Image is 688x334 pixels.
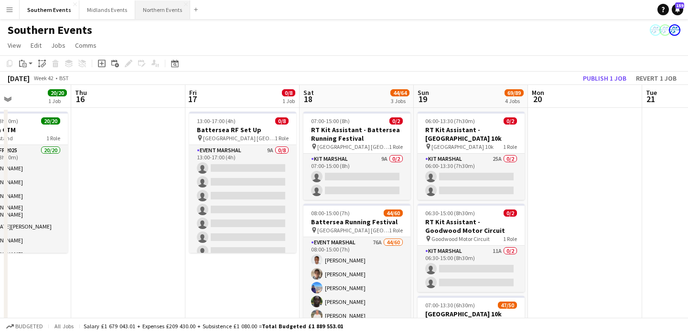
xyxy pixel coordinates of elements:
button: Publish 1 job [579,72,630,84]
span: 1 Role [46,135,60,142]
span: 0/2 [504,117,517,125]
div: 4 Jobs [505,97,523,104]
span: 07:00-15:00 (8h) [311,117,350,125]
span: 1 Role [389,143,403,150]
a: Comms [71,39,100,52]
span: 0/8 [275,117,289,125]
span: [GEOGRAPHIC_DATA] [GEOGRAPHIC_DATA] [317,227,389,234]
span: 07:00-13:30 (6h30m) [425,302,475,309]
button: Northern Events [135,0,190,19]
app-job-card: 07:00-15:00 (8h)0/2RT Kit Assistant - Battersea Running Festival [GEOGRAPHIC_DATA] [GEOGRAPHIC_DA... [303,112,410,200]
div: 1 Job [48,97,66,104]
span: 0/2 [389,117,403,125]
div: [DATE] [8,73,30,83]
span: 19 [416,94,429,104]
a: 159 [672,4,683,15]
span: 0/8 [282,89,295,96]
span: Comms [75,41,97,50]
app-card-role: Event Marshal9A0/813:00-17:00 (4h) [189,145,296,274]
div: BST [59,74,69,82]
span: Tue [646,88,657,97]
app-job-card: 06:30-15:00 (8h30m)0/2RT Kit Assistant - Goodwood Motor Circuit Goodwood Motor Circuit1 RoleKit M... [418,204,525,292]
span: [GEOGRAPHIC_DATA] [GEOGRAPHIC_DATA] [203,135,275,142]
button: Budgeted [5,321,44,332]
span: 21 [645,94,657,104]
span: 18 [302,94,314,104]
span: 20/20 [48,89,67,96]
h3: Battersea RF Set Up [189,125,296,134]
span: Fri [189,88,197,97]
span: [GEOGRAPHIC_DATA] [GEOGRAPHIC_DATA] [317,143,389,150]
span: 17 [188,94,197,104]
span: View [8,41,21,50]
span: Sat [303,88,314,97]
h3: RT Kit Assistant - [GEOGRAPHIC_DATA] 10k [418,125,525,143]
app-card-role: Kit Marshal9A0/207:00-15:00 (8h) [303,154,410,200]
h3: Battersea Running Festival [303,218,410,226]
span: Mon [532,88,544,97]
button: Southern Events [20,0,79,19]
app-job-card: 13:00-17:00 (4h)0/8Battersea RF Set Up [GEOGRAPHIC_DATA] [GEOGRAPHIC_DATA]1 RoleEvent Marshal9A0/... [189,112,296,253]
span: Jobs [51,41,65,50]
app-user-avatar: RunThrough Events [659,24,671,36]
span: Week 42 [32,74,55,82]
span: 159 [675,2,684,9]
span: 44/60 [384,209,403,217]
span: All jobs [53,323,75,330]
a: Edit [27,39,45,52]
h3: [GEOGRAPHIC_DATA] 10k [418,310,525,318]
app-user-avatar: RunThrough Events [669,24,680,36]
span: Budgeted [15,323,43,330]
a: Jobs [47,39,69,52]
div: 3 Jobs [391,97,409,104]
span: 69/89 [505,89,524,96]
span: 06:30-15:00 (8h30m) [425,209,475,217]
app-card-role: Kit Marshal25A0/206:00-13:30 (7h30m) [418,154,525,200]
app-job-card: 06:00-13:30 (7h30m)0/2RT Kit Assistant - [GEOGRAPHIC_DATA] 10k [GEOGRAPHIC_DATA] 10k1 RoleKit Mar... [418,112,525,200]
span: [GEOGRAPHIC_DATA] 10k [431,143,494,150]
span: 1 Role [503,235,517,242]
span: 44/64 [390,89,409,96]
div: Salary £1 679 043.01 + Expenses £209 430.00 + Subsistence £1 080.00 = [84,323,343,330]
span: Thu [75,88,87,97]
h3: RT Kit Assistant - Goodwood Motor Circuit [418,218,525,235]
span: 16 [74,94,87,104]
span: 0/2 [504,209,517,217]
span: Total Budgeted £1 889 553.01 [262,323,343,330]
h3: RT Kit Assistant - Battersea Running Festival [303,125,410,143]
div: 1 Job [282,97,295,104]
span: 06:00-13:30 (7h30m) [425,117,475,125]
span: 20 [530,94,544,104]
span: 1 Role [503,143,517,150]
span: 47/50 [498,302,517,309]
span: 20/20 [41,117,60,125]
app-user-avatar: RunThrough Events [650,24,661,36]
span: Edit [31,41,42,50]
span: 08:00-15:00 (7h) [311,209,350,217]
a: View [4,39,25,52]
span: 1 Role [275,135,289,142]
span: 1 Role [389,227,403,234]
button: Midlands Events [79,0,135,19]
span: Goodwood Motor Circuit [431,235,490,242]
button: Revert 1 job [632,72,680,84]
span: Sun [418,88,429,97]
h1: Southern Events [8,23,92,37]
span: 13:00-17:00 (4h) [197,117,236,125]
app-card-role: Kit Marshal11A0/206:30-15:00 (8h30m) [418,246,525,292]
